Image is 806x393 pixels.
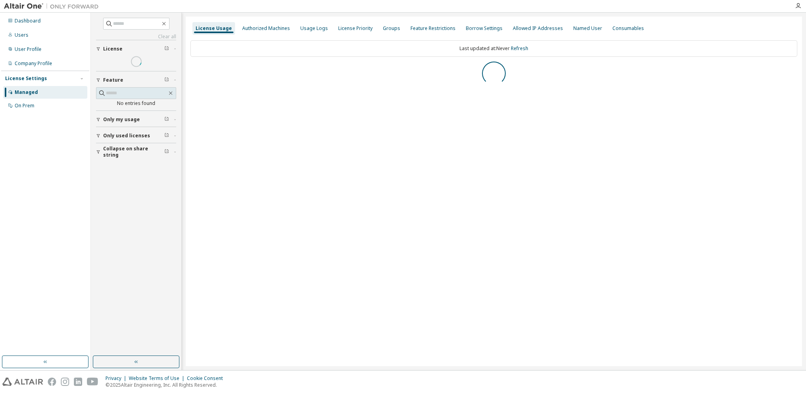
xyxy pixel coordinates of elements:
span: Clear filter [164,46,169,52]
div: Allowed IP Addresses [513,25,563,32]
div: Feature Restrictions [411,25,456,32]
img: youtube.svg [87,378,98,386]
a: Refresh [511,45,528,52]
span: Feature [103,77,123,83]
span: Clear filter [164,133,169,139]
button: Collapse on share string [96,143,176,161]
div: Groups [383,25,400,32]
div: License Priority [338,25,373,32]
div: Borrow Settings [466,25,503,32]
span: Collapse on share string [103,146,164,158]
span: Clear filter [164,149,169,155]
div: Usage Logs [300,25,328,32]
div: Named User [573,25,602,32]
div: Company Profile [15,60,52,67]
div: Users [15,32,28,38]
span: Clear filter [164,116,169,123]
span: Only used licenses [103,133,150,139]
div: Consumables [612,25,644,32]
a: Clear all [96,34,176,40]
div: License Settings [5,75,47,82]
img: Altair One [4,2,103,10]
span: Only my usage [103,116,140,123]
div: Cookie Consent [187,375,228,382]
div: Privacy [105,375,129,382]
img: altair_logo.svg [2,378,43,386]
div: License Usage [196,25,232,32]
div: On Prem [15,103,34,109]
button: Only used licenses [96,127,176,144]
img: linkedin.svg [74,378,82,386]
span: License [103,46,122,52]
div: Authorized Machines [242,25,290,32]
div: Managed [15,89,38,95]
div: Dashboard [15,18,41,24]
button: License [96,40,176,58]
button: Only my usage [96,111,176,128]
span: Clear filter [164,77,169,83]
div: Last updated at: Never [190,40,797,57]
img: instagram.svg [61,378,69,386]
div: User Profile [15,46,41,52]
button: Feature [96,71,176,89]
p: © 2025 Altair Engineering, Inc. All Rights Reserved. [105,382,228,388]
div: No entries found [96,100,176,107]
img: facebook.svg [48,378,56,386]
div: Website Terms of Use [129,375,187,382]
